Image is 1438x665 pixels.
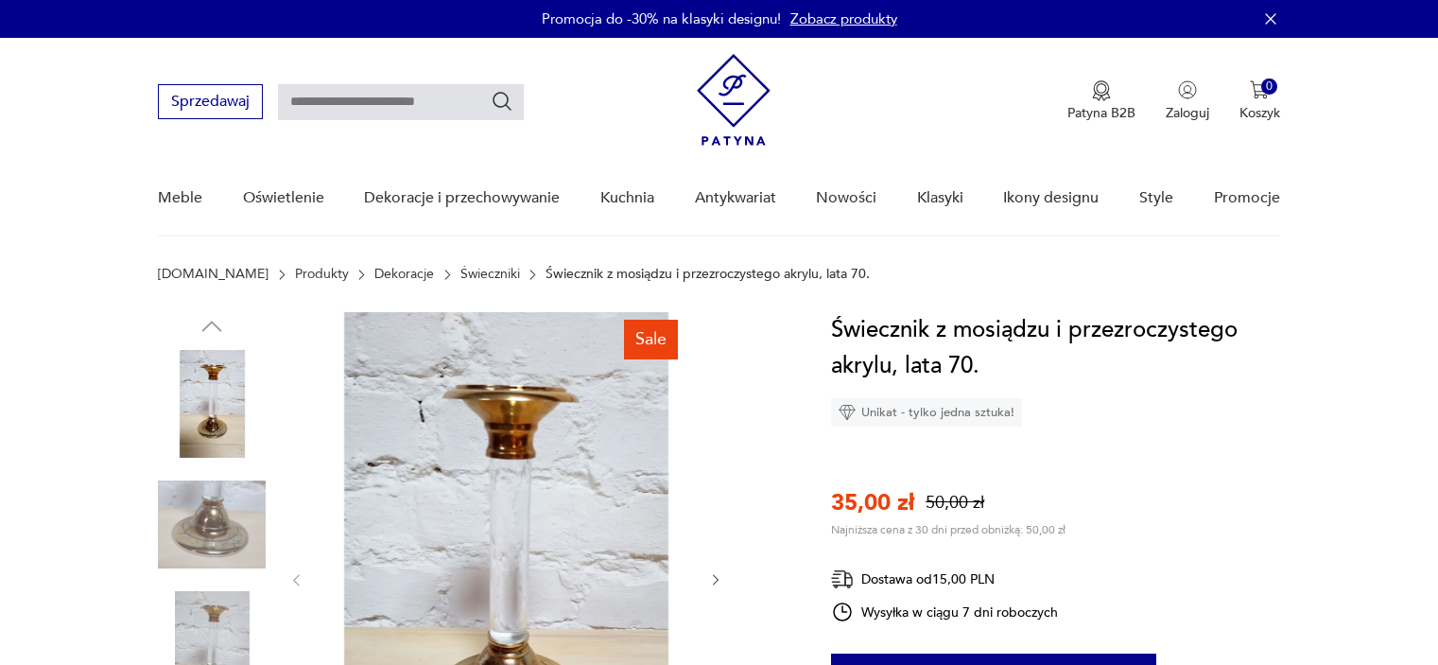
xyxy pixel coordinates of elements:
[158,267,269,282] a: [DOMAIN_NAME]
[1261,79,1277,95] div: 0
[624,320,678,359] div: Sale
[1178,80,1197,99] img: Ikonka użytkownika
[1166,80,1209,122] button: Zaloguj
[839,404,856,421] img: Ikona diamentu
[364,162,560,235] a: Dekoracje i przechowywanie
[491,90,513,113] button: Szukaj
[1067,80,1135,122] a: Ikona medaluPatyna B2B
[158,84,263,119] button: Sprzedawaj
[831,487,914,518] p: 35,00 zł
[158,350,266,458] img: Zdjęcie produktu Świecznik z mosiądzu i przezroczystego akrylu, lata 70.
[1003,162,1099,235] a: Ikony designu
[831,312,1280,384] h1: Świecznik z mosiądzu i przezroczystego akrylu, lata 70.
[790,9,897,28] a: Zobacz produkty
[542,9,781,28] p: Promocja do -30% na klasyki designu!
[831,398,1022,427] div: Unikat - tylko jedna sztuka!
[1139,162,1173,235] a: Style
[460,267,520,282] a: Świeczniki
[158,471,266,579] img: Zdjęcie produktu Świecznik z mosiądzu i przezroczystego akrylu, lata 70.
[697,54,771,146] img: Patyna - sklep z meblami i dekoracjami vintage
[695,162,776,235] a: Antykwariat
[158,96,263,110] a: Sprzedawaj
[831,568,854,591] img: Ikona dostawy
[1250,80,1269,99] img: Ikona koszyka
[546,267,870,282] p: Świecznik z mosiądzu i przezroczystego akrylu, lata 70.
[1092,80,1111,101] img: Ikona medalu
[926,491,984,515] p: 50,00 zł
[1239,80,1280,122] button: 0Koszyk
[295,267,349,282] a: Produkty
[831,522,1066,537] p: Najniższa cena z 30 dni przed obniżką: 50,00 zł
[600,162,654,235] a: Kuchnia
[816,162,876,235] a: Nowości
[243,162,324,235] a: Oświetlenie
[1214,162,1280,235] a: Promocje
[374,267,434,282] a: Dekoracje
[1166,104,1209,122] p: Zaloguj
[1239,104,1280,122] p: Koszyk
[158,162,202,235] a: Meble
[917,162,963,235] a: Klasyki
[831,601,1058,623] div: Wysyłka w ciągu 7 dni roboczych
[1067,80,1135,122] button: Patyna B2B
[831,568,1058,591] div: Dostawa od 15,00 PLN
[1067,104,1135,122] p: Patyna B2B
